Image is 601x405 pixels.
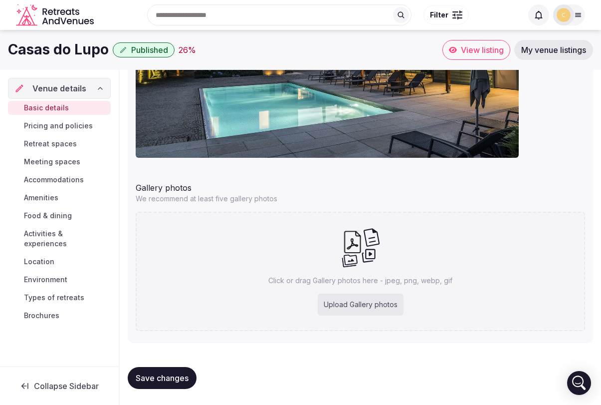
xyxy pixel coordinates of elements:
[423,5,469,24] button: Filter
[514,40,593,60] a: My venue listings
[557,8,571,22] img: casas-do-lupo
[8,255,111,269] a: Location
[136,178,585,194] div: Gallery photos
[430,10,448,20] span: Filter
[8,155,111,169] a: Meeting spaces
[16,4,96,26] a: Visit the homepage
[461,45,504,55] span: View listing
[521,45,586,55] span: My venue listings
[268,276,452,286] p: Click or drag Gallery photos here - jpeg, png, webp, gif
[8,291,111,305] a: Types of retreats
[24,211,72,221] span: Food & dining
[24,175,84,185] span: Accommodations
[136,373,189,383] span: Save changes
[136,194,585,204] p: We recommend at least five gallery photos
[24,157,80,167] span: Meeting spaces
[24,293,84,303] span: Types of retreats
[8,101,111,115] a: Basic details
[24,121,93,131] span: Pricing and policies
[113,42,175,57] button: Published
[8,173,111,187] a: Accommodations
[32,82,86,94] span: Venue details
[16,4,96,26] svg: Retreats and Venues company logo
[24,103,69,113] span: Basic details
[34,381,99,391] span: Collapse Sidebar
[24,275,67,285] span: Environment
[179,44,196,56] button: 26%
[8,273,111,287] a: Environment
[8,375,111,397] button: Collapse Sidebar
[24,257,54,267] span: Location
[8,40,109,59] h1: Casas do Lupo
[128,367,197,389] button: Save changes
[8,209,111,223] a: Food & dining
[442,40,510,60] a: View listing
[567,371,591,395] div: Open Intercom Messenger
[8,137,111,151] a: Retreat spaces
[318,294,403,316] div: Upload Gallery photos
[8,119,111,133] a: Pricing and policies
[8,309,111,323] a: Brochures
[24,229,107,249] span: Activities & experiences
[24,139,77,149] span: Retreat spaces
[24,193,58,203] span: Amenities
[8,191,111,205] a: Amenities
[179,44,196,56] div: 26 %
[8,227,111,251] a: Activities & experiences
[24,311,59,321] span: Brochures
[131,45,168,55] span: Published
